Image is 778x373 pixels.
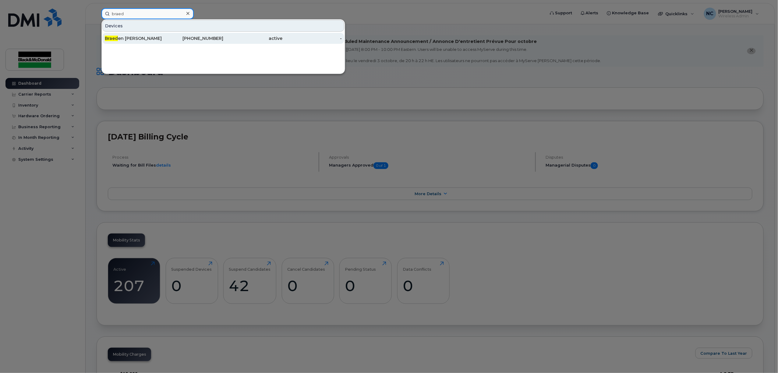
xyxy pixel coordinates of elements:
a: Braeden [PERSON_NAME][PHONE_NUMBER]active- [102,33,344,44]
div: active [223,35,283,41]
span: Braed [105,36,118,41]
div: Devices [102,20,344,32]
div: [PHONE_NUMBER] [164,35,224,41]
div: en [PERSON_NAME] [105,35,164,41]
div: - [283,35,342,41]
